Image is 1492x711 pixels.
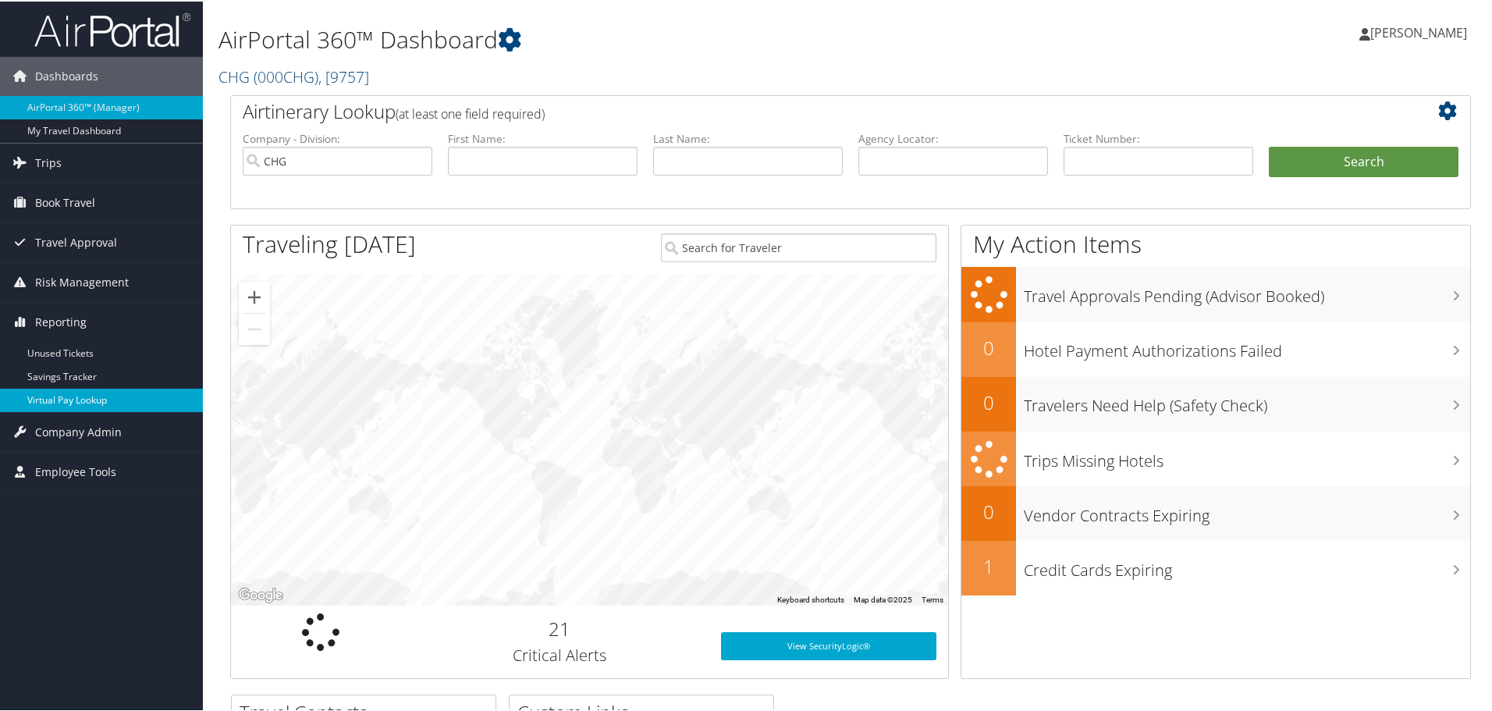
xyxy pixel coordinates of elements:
a: 0Hotel Payment Authorizations Failed [961,321,1470,375]
span: Travel Approval [35,222,117,261]
h1: My Action Items [961,226,1470,259]
span: Employee Tools [35,451,116,490]
h2: 0 [961,497,1016,524]
label: Last Name: [653,130,843,145]
h3: Travelers Need Help (Safety Check) [1024,386,1470,415]
h2: 1 [961,552,1016,578]
img: airportal-logo.png [34,10,190,47]
a: Open this area in Google Maps (opens a new window) [235,584,286,604]
span: , [ 9757 ] [318,65,369,86]
h3: Critical Alerts [422,643,698,665]
a: Terms (opens in new tab) [922,594,943,603]
img: Google [235,584,286,604]
a: 1Credit Cards Expiring [961,539,1470,594]
a: CHG [218,65,369,86]
label: Agency Locator: [858,130,1048,145]
h3: Vendor Contracts Expiring [1024,496,1470,525]
h3: Credit Cards Expiring [1024,550,1470,580]
h1: Traveling [DATE] [243,226,416,259]
a: Travel Approvals Pending (Advisor Booked) [961,265,1470,321]
a: 0Vendor Contracts Expiring [961,485,1470,539]
button: Zoom out [239,312,270,343]
span: Risk Management [35,261,129,300]
h2: 0 [961,388,1016,414]
h1: AirPortal 360™ Dashboard [218,22,1061,55]
label: First Name: [448,130,638,145]
h3: Trips Missing Hotels [1024,441,1470,471]
a: 0Travelers Need Help (Safety Check) [961,375,1470,430]
label: Ticket Number: [1064,130,1253,145]
span: Trips [35,142,62,181]
span: Company Admin [35,411,122,450]
span: [PERSON_NAME] [1370,23,1467,40]
h2: Airtinerary Lookup [243,97,1355,123]
span: Dashboards [35,55,98,94]
h3: Hotel Payment Authorizations Failed [1024,331,1470,361]
span: Map data ©2025 [854,594,912,603]
input: Search for Traveler [661,232,936,261]
span: ( 000CHG ) [254,65,318,86]
span: Book Travel [35,182,95,221]
a: Trips Missing Hotels [961,430,1470,485]
span: Reporting [35,301,87,340]
h2: 0 [961,333,1016,360]
button: Keyboard shortcuts [777,593,844,604]
button: Zoom in [239,280,270,311]
a: View SecurityLogic® [721,631,936,659]
label: Company - Division: [243,130,432,145]
button: Search [1269,145,1458,176]
span: (at least one field required) [396,104,545,121]
h3: Travel Approvals Pending (Advisor Booked) [1024,276,1470,306]
a: [PERSON_NAME] [1359,8,1483,55]
h2: 21 [422,614,698,641]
